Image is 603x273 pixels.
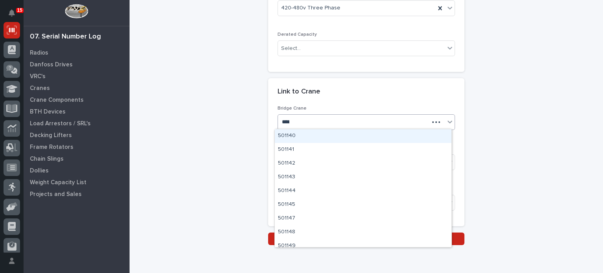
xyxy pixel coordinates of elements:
[24,47,130,59] a: Radios
[278,106,307,111] span: Bridge Crane
[4,5,20,21] button: Notifications
[24,82,130,94] a: Cranes
[275,129,451,143] div: 501140
[30,108,66,115] p: BTH Devices
[275,170,451,184] div: 501143
[30,132,72,139] p: Decking Lifters
[30,73,46,80] p: VRC's
[268,233,464,245] button: Save
[281,44,301,53] div: Select...
[275,225,451,239] div: 501148
[24,117,130,129] a: Load Arrestors / SRL's
[30,179,86,186] p: Weight Capacity List
[30,61,73,68] p: Danfoss Drives
[30,156,64,163] p: Chain Slings
[24,188,130,200] a: Projects and Sales
[17,7,22,13] p: 15
[24,141,130,153] a: Frame Rotators
[30,49,48,57] p: Radios
[275,184,451,198] div: 501144
[30,167,49,174] p: Dollies
[24,70,130,82] a: VRC's
[275,157,451,170] div: 501142
[30,97,84,104] p: Crane Components
[278,88,320,96] h2: Link to Crane
[24,59,130,70] a: Danfoss Drives
[281,4,340,12] span: 420-480v Three Phase
[278,32,317,37] span: Derated Capacity
[10,9,20,22] div: Notifications15
[30,33,101,41] div: 07. Serial Number Log
[30,120,91,127] p: Load Arrestors / SRL's
[24,153,130,165] a: Chain Slings
[30,144,73,151] p: Frame Rotators
[30,85,50,92] p: Cranes
[24,165,130,176] a: Dollies
[24,129,130,141] a: Decking Lifters
[30,191,82,198] p: Projects and Sales
[24,176,130,188] a: Weight Capacity List
[275,143,451,157] div: 501141
[24,94,130,106] a: Crane Components
[275,198,451,212] div: 501145
[65,4,88,18] img: Workspace Logo
[275,239,451,253] div: 501149
[24,106,130,117] a: BTH Devices
[275,212,451,225] div: 501147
